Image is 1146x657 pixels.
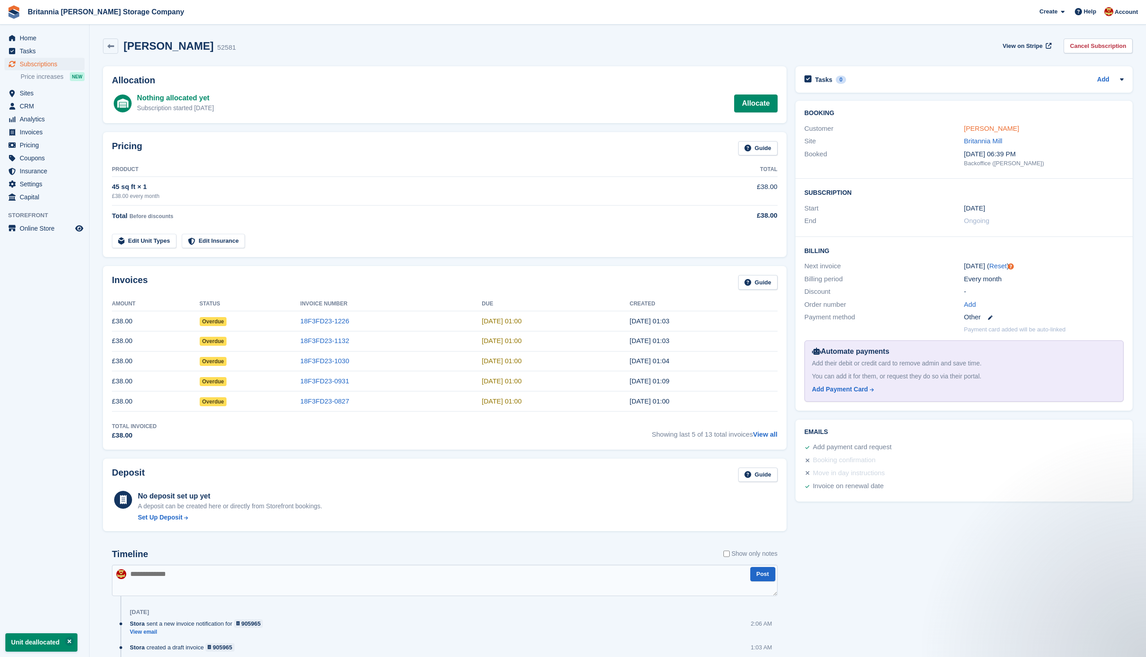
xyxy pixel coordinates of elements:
[112,351,200,371] td: £38.00
[217,43,236,53] div: 52581
[812,359,1116,368] div: Add their debit or credit card to remove admin and save time.
[130,619,145,628] span: Stora
[750,567,775,582] button: Post
[804,149,964,168] div: Booked
[4,126,85,138] a: menu
[20,191,73,203] span: Capital
[813,442,892,453] div: Add payment card request
[964,261,1124,271] div: [DATE] ( )
[4,32,85,44] a: menu
[629,297,777,311] th: Created
[112,141,142,156] h2: Pricing
[999,39,1053,53] a: View on Stripe
[300,357,349,365] a: 18F3FD23-1030
[812,372,1116,381] div: You can add it for them, or request they do so via their portal.
[200,357,227,366] span: Overdue
[130,643,145,652] span: Stora
[21,72,85,82] a: Price increases NEW
[205,643,235,652] a: 905965
[738,141,778,156] a: Guide
[652,422,778,441] span: Showing last 5 of 13 total invoices
[138,513,183,522] div: Set Up Deposit
[482,337,522,344] time: 2025-08-24 00:00:00 UTC
[751,619,772,628] div: 2:06 AM
[629,337,669,344] time: 2025-08-23 00:03:53 UTC
[804,188,1124,197] h2: Subscription
[688,210,778,221] div: £38.00
[112,275,148,290] h2: Invoices
[20,126,73,138] span: Invoices
[200,317,227,326] span: Overdue
[4,139,85,151] a: menu
[200,397,227,406] span: Overdue
[200,337,227,346] span: Overdue
[964,149,1124,159] div: [DATE] 06:39 PM
[1003,42,1043,51] span: View on Stripe
[130,619,267,628] div: sent a new invoice notification for
[20,152,73,164] span: Coupons
[629,377,669,385] time: 2025-06-23 00:09:07 UTC
[738,275,778,290] a: Guide
[112,371,200,391] td: £38.00
[804,203,964,214] div: Start
[137,103,214,113] div: Subscription started [DATE]
[964,300,976,310] a: Add
[182,234,245,249] a: Edit Insurance
[804,124,964,134] div: Customer
[4,222,85,235] a: menu
[812,385,1112,394] a: Add Payment Card
[4,58,85,70] a: menu
[213,643,232,652] div: 905965
[482,397,522,405] time: 2025-05-24 00:00:00 UTC
[813,481,884,492] div: Invoice on renewal date
[812,346,1116,357] div: Automate payments
[112,234,176,249] a: Edit Unit Types
[112,311,200,331] td: £38.00
[1097,75,1109,85] a: Add
[112,331,200,351] td: £38.00
[138,513,322,522] a: Set Up Deposit
[130,609,149,616] div: [DATE]
[241,619,261,628] div: 905965
[836,76,846,84] div: 0
[964,312,1124,322] div: Other
[964,274,1124,284] div: Every month
[688,163,778,177] th: Total
[964,125,1019,132] a: [PERSON_NAME]
[20,113,73,125] span: Analytics
[138,491,322,502] div: No deposit set up yet
[137,93,214,103] div: Nothing allocated yet
[753,430,778,438] a: View all
[112,212,128,219] span: Total
[7,5,21,19] img: stora-icon-8386f47178a22dfd0bd8f6a31ec36ba5ce8667c1dd55bd0f319d3a0aa187defe.svg
[20,32,73,44] span: Home
[112,549,148,559] h2: Timeline
[4,45,85,57] a: menu
[723,549,778,558] label: Show only notes
[813,468,885,479] div: Move in day instructions
[482,377,522,385] time: 2025-06-24 00:00:00 UTC
[738,468,778,482] a: Guide
[4,178,85,190] a: menu
[804,274,964,284] div: Billing period
[964,203,985,214] time: 2024-09-23 00:00:00 UTC
[24,4,188,19] a: Britannia [PERSON_NAME] Storage Company
[804,136,964,146] div: Site
[200,297,300,311] th: Status
[804,110,1124,117] h2: Booking
[300,297,482,311] th: Invoice Number
[804,246,1124,255] h2: Billing
[5,633,77,652] p: Unit deallocated
[4,113,85,125] a: menu
[812,385,868,394] div: Add Payment Card
[629,357,669,365] time: 2025-07-23 00:04:01 UTC
[20,165,73,177] span: Insurance
[804,287,964,297] div: Discount
[20,58,73,70] span: Subscriptions
[804,216,964,226] div: End
[1104,7,1113,16] img: Einar Agustsson
[20,222,73,235] span: Online Store
[4,165,85,177] a: menu
[20,139,73,151] span: Pricing
[74,223,85,234] a: Preview store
